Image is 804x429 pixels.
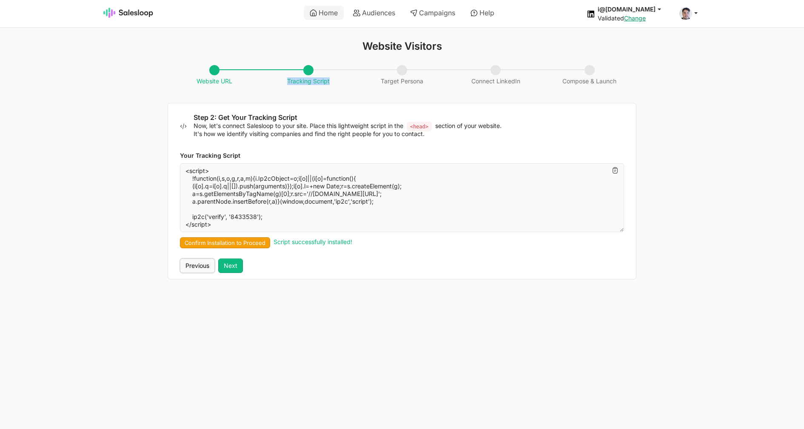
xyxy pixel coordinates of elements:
span: Compose & Launch [558,65,621,85]
span: Tracking Script [283,65,334,85]
a: Audiences [347,6,401,20]
span: Connect LinkedIn [467,65,525,85]
button: i@[DOMAIN_NAME] [598,5,669,13]
button: Previous [180,259,215,273]
h2: Step 2: Get Your Tracking Script [194,114,624,122]
span: Website URL [192,65,237,85]
a: Change [624,14,646,22]
code: <head> [407,122,432,132]
div: Validated [598,14,669,22]
button: Next [218,259,243,273]
button: Confirm Installation to Proceed [180,237,270,248]
span: Target Persona [376,65,428,85]
h1: Website Visitors [168,40,636,52]
strong: Your Tracking Script [180,152,240,159]
a: Help [465,6,500,20]
a: Campaigns [404,6,461,20]
a: Home [304,6,344,20]
p: Now, let's connect Salesloop to your site. Place this lightweight script in the section of your w... [194,122,624,137]
span: Script successfully installed! [274,238,352,245]
img: Salesloop [103,8,154,18]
